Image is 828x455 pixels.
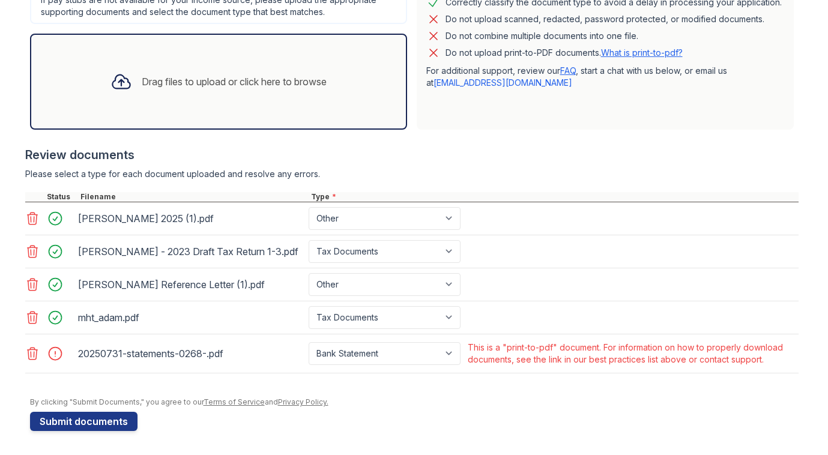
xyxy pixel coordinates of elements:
div: This is a "print-to-pdf" document. For information on how to properly download documents, see the... [468,342,796,366]
div: Drag files to upload or click here to browse [142,74,327,89]
div: 20250731-statements-0268-.pdf [78,344,304,363]
div: Do not combine multiple documents into one file. [446,29,638,43]
a: What is print-to-pdf? [601,47,683,58]
button: Submit documents [30,412,137,431]
a: [EMAIL_ADDRESS][DOMAIN_NAME] [434,77,572,88]
div: Please select a type for each document uploaded and resolve any errors. [25,168,799,180]
div: [PERSON_NAME] - 2023 Draft Tax Return 1-3.pdf [78,242,304,261]
div: Status [44,192,78,202]
a: FAQ [560,65,576,76]
a: Privacy Policy. [278,397,328,406]
div: Type [309,192,799,202]
div: Review documents [25,146,799,163]
div: By clicking "Submit Documents," you agree to our and [30,397,799,407]
div: [PERSON_NAME] Reference Letter (1).pdf [78,275,304,294]
div: [PERSON_NAME] 2025 (1).pdf [78,209,304,228]
div: Do not upload scanned, redacted, password protected, or modified documents. [446,12,764,26]
div: Filename [78,192,309,202]
a: Terms of Service [204,397,265,406]
div: mht_adam.pdf [78,308,304,327]
p: For additional support, review our , start a chat with us below, or email us at [426,65,784,89]
p: Do not upload print-to-PDF documents. [446,47,683,59]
